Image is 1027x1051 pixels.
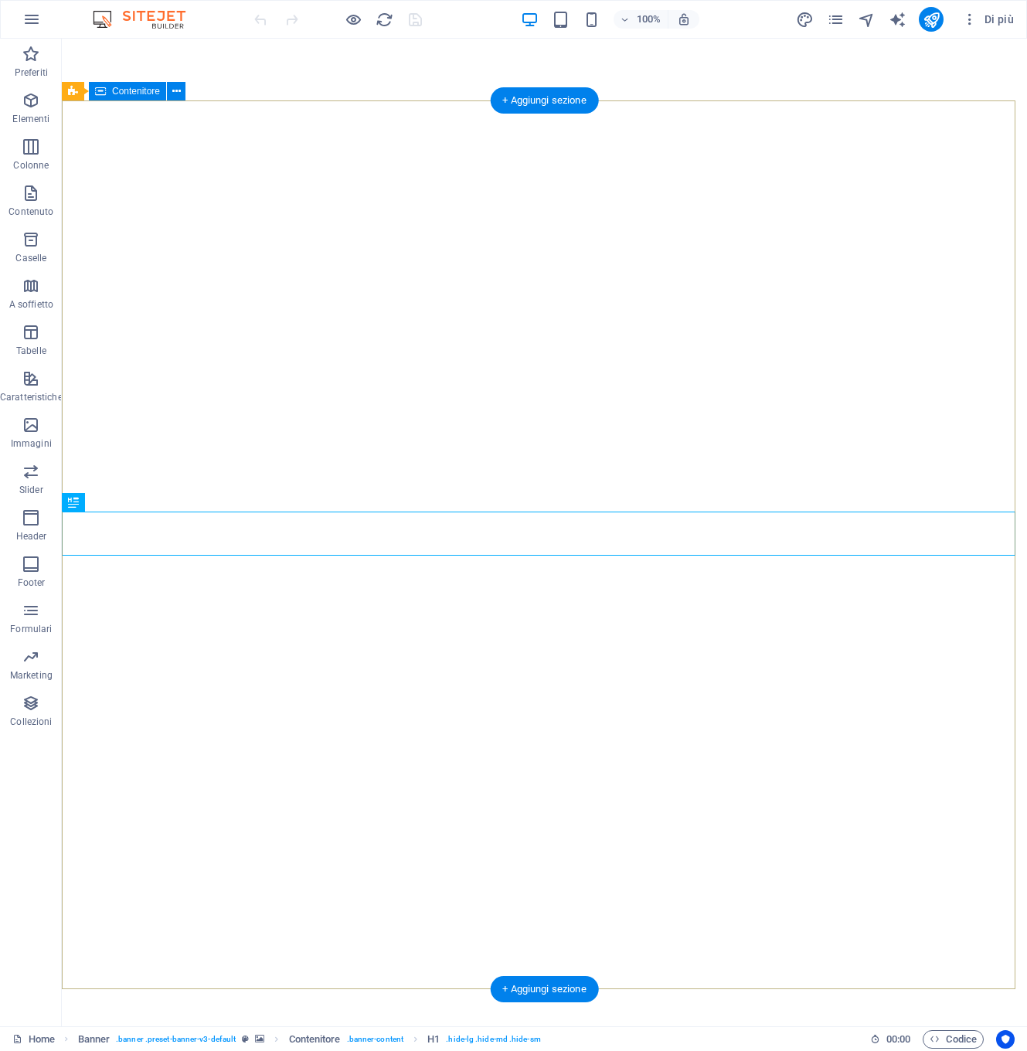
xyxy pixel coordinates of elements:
i: Pubblica [923,11,940,29]
p: Formulari [10,623,52,635]
p: Header [16,530,47,543]
button: Di più [956,7,1020,32]
span: . hide-lg .hide-md .hide-sm [446,1030,540,1049]
i: Quando ridimensioni, regola automaticamente il livello di zoom in modo che corrisponda al disposi... [677,12,691,26]
img: Editor Logo [89,10,205,29]
span: : [897,1033,899,1045]
div: + Aggiungi sezione [490,87,599,114]
p: Preferiti [15,66,48,79]
button: Usercentrics [996,1030,1015,1049]
button: publish [919,7,944,32]
i: AI Writer [889,11,906,29]
p: Tabelle [16,345,46,357]
i: Questo elemento è un preset personalizzabile [242,1035,249,1043]
button: navigator [857,10,876,29]
p: Immagini [11,437,52,450]
span: Fai clic per selezionare. Doppio clic per modificare [289,1030,341,1049]
p: Contenuto [9,206,53,218]
button: text_generator [888,10,906,29]
i: Pagine (Ctrl+Alt+S) [827,11,845,29]
button: Clicca qui per lasciare la modalità di anteprima e continuare la modifica [344,10,362,29]
p: Slider [19,484,43,496]
i: Design (Ctrl+Alt+Y) [796,11,814,29]
i: Ricarica la pagina [376,11,393,29]
p: Colonne [13,159,49,172]
nav: breadcrumb [78,1030,541,1049]
p: Collezioni [10,716,52,728]
span: 00 00 [886,1030,910,1049]
button: Codice [923,1030,984,1049]
i: Questo elemento contiene uno sfondo [255,1035,264,1043]
span: Di più [962,12,1014,27]
i: Navigatore [858,11,876,29]
p: Elementi [12,113,49,125]
a: Fai clic per annullare la selezione. Doppio clic per aprire le pagine [12,1030,55,1049]
span: Fai clic per selezionare. Doppio clic per modificare [427,1030,440,1049]
span: Contenitore [112,87,160,96]
h6: Tempo sessione [870,1030,911,1049]
button: reload [375,10,393,29]
button: design [795,10,814,29]
span: . banner-content [347,1030,403,1049]
span: Fai clic per selezionare. Doppio clic per modificare [78,1030,111,1049]
button: pages [826,10,845,29]
div: + Aggiungi sezione [490,976,599,1002]
h6: 100% [637,10,661,29]
p: Caselle [15,252,46,264]
span: Codice [930,1030,977,1049]
p: Marketing [10,669,53,682]
span: . banner .preset-banner-v3-default [116,1030,236,1049]
button: 100% [614,10,668,29]
p: A soffietto [9,298,53,311]
p: Footer [18,577,46,589]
